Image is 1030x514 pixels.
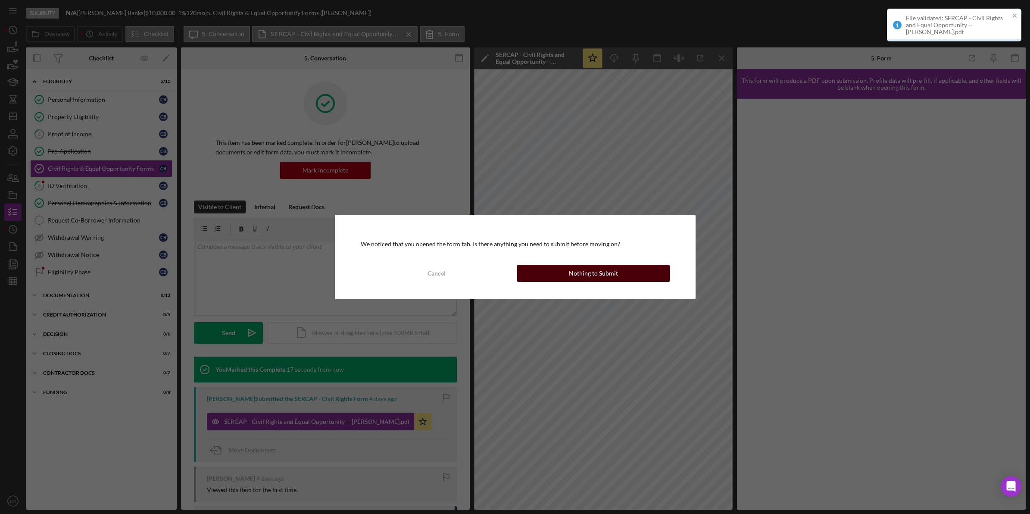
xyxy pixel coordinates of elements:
div: File validated: SERCAP - Civil Rights and Equal Opportunity -- [PERSON_NAME].pdf [906,15,1009,35]
div: Open Intercom Messenger [1001,476,1021,497]
button: close [1012,12,1018,20]
button: Nothing to Submit [517,265,670,282]
button: Cancel [361,265,513,282]
div: Nothing to Submit [569,265,618,282]
div: We noticed that you opened the form tab. Is there anything you need to submit before moving on? [361,241,670,248]
div: Cancel [428,265,446,282]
